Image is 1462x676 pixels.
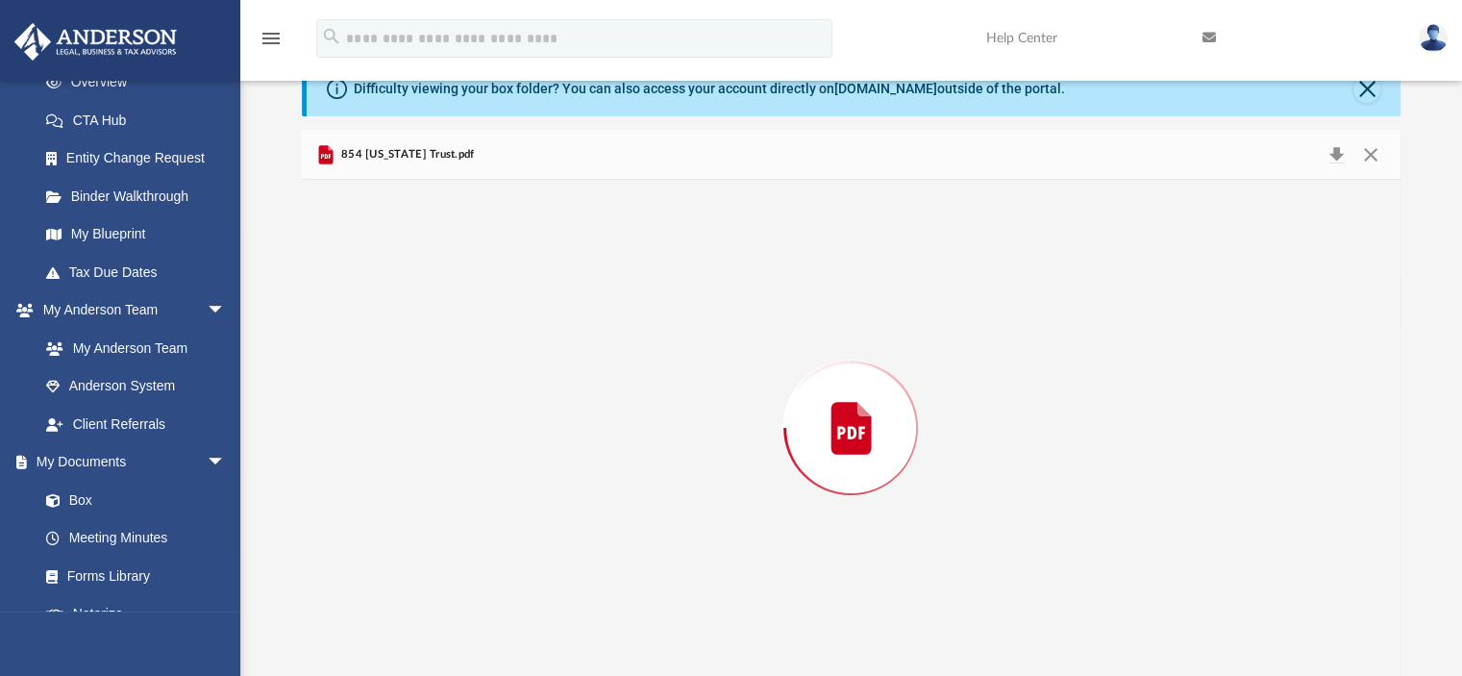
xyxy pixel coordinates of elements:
[9,23,183,61] img: Anderson Advisors Platinum Portal
[1353,141,1388,168] button: Close
[1419,24,1448,52] img: User Pic
[27,63,255,102] a: Overview
[27,481,235,519] a: Box
[27,405,245,443] a: Client Referrals
[354,79,1065,99] div: Difficulty viewing your box folder? You can also access your account directly on outside of the p...
[321,26,342,47] i: search
[27,139,255,178] a: Entity Change Request
[27,101,255,139] a: CTA Hub
[27,595,245,634] a: Notarize
[1353,76,1380,103] button: Close
[27,253,255,291] a: Tax Due Dates
[27,177,255,215] a: Binder Walkthrough
[13,443,245,482] a: My Documentsarrow_drop_down
[1320,141,1354,168] button: Download
[27,519,245,558] a: Meeting Minutes
[27,367,245,406] a: Anderson System
[260,27,283,50] i: menu
[834,81,937,96] a: [DOMAIN_NAME]
[260,37,283,50] a: menu
[13,291,245,330] a: My Anderson Teamarrow_drop_down
[27,215,245,254] a: My Blueprint
[337,146,475,163] span: 854 [US_STATE] Trust.pdf
[27,557,235,595] a: Forms Library
[207,291,245,331] span: arrow_drop_down
[207,443,245,483] span: arrow_drop_down
[27,329,235,367] a: My Anderson Team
